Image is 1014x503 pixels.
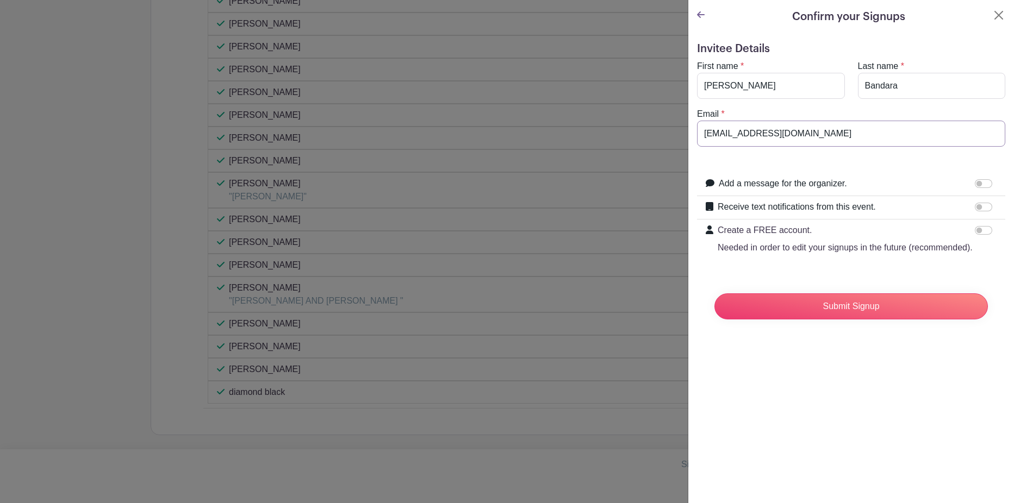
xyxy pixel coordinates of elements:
h5: Confirm your Signups [792,9,905,25]
p: Needed in order to edit your signups in the future (recommended). [718,241,973,254]
label: Receive text notifications from this event. [718,200,876,213]
h5: Invitee Details [697,42,1005,55]
label: First name [697,60,738,73]
label: Add a message for the organizer. [719,177,847,190]
label: Last name [858,60,899,73]
button: Close [992,9,1005,22]
input: Submit Signup [714,293,988,319]
label: Email [697,108,719,121]
p: Create a FREE account. [718,224,973,237]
